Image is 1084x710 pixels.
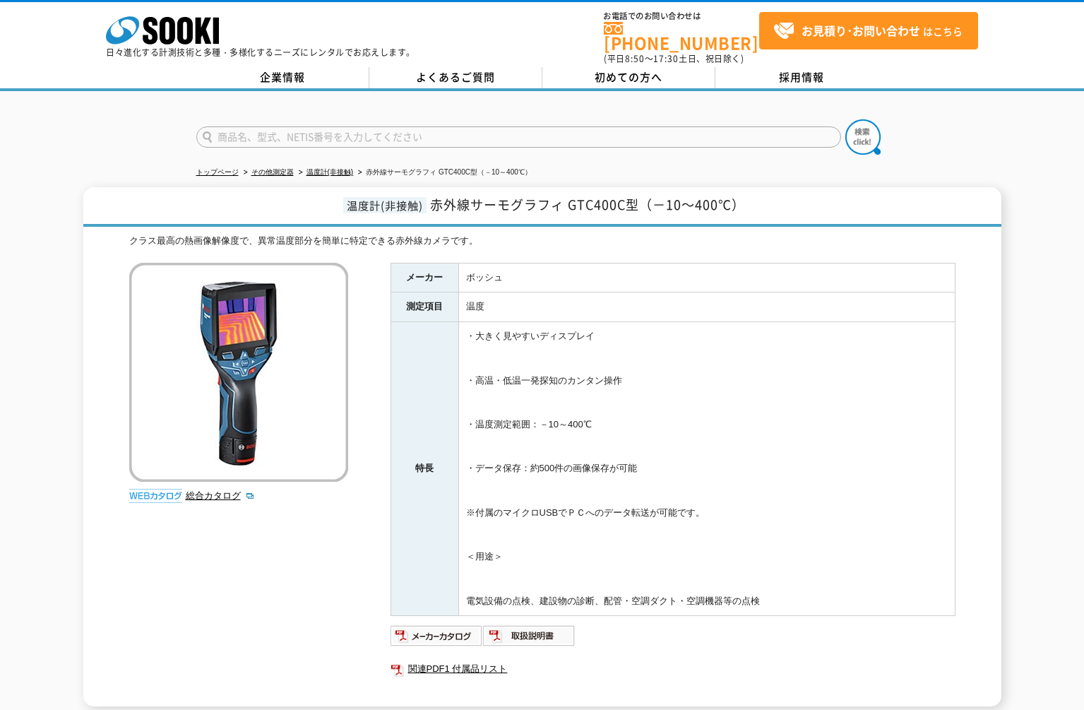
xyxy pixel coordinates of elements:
[595,69,662,85] span: 初めての方へ
[391,322,458,616] th: 特長
[715,67,888,88] a: 採用情報
[625,52,645,65] span: 8:50
[355,165,532,180] li: 赤外線サーモグラフィ GTC400C型（－10～400℃）
[759,12,978,49] a: お見積り･お問い合わせはこちら
[196,67,369,88] a: 企業情報
[106,48,415,57] p: 日々進化する計測技術と多種・多様化するニーズにレンタルでお応えします。
[458,292,955,322] td: 温度
[458,263,955,292] td: ボッシュ
[129,263,348,482] img: 赤外線サーモグラフィ GTC400C型（－10～400℃）
[196,126,841,148] input: 商品名、型式、NETIS番号を入力してください
[802,22,920,39] strong: お見積り･お問い合わせ
[430,195,745,214] span: 赤外線サーモグラフィ GTC400C型（－10～400℃）
[773,20,963,42] span: はこちら
[129,234,955,249] div: クラス最高の熱画像解像度で、異常温度部分を簡単に特定できる赤外線カメラです。
[343,197,427,213] span: 温度計(非接触)
[391,292,458,322] th: 測定項目
[604,12,759,20] span: お電話でのお問い合わせは
[483,625,576,647] img: 取扱説明書
[845,119,881,155] img: btn_search.png
[186,490,255,501] a: 総合カタログ
[391,625,483,647] img: メーカーカタログ
[483,634,576,645] a: 取扱説明書
[542,67,715,88] a: 初めての方へ
[129,489,182,503] img: webカタログ
[251,168,294,176] a: その他測定器
[458,322,955,616] td: ・大きく見やすいディスプレイ ・高温・低温一発探知のカンタン操作 ・温度測定範囲：－10～400℃ ・データ保存：約500件の画像保存が可能 ※付属のマイクロUSBでＰＣへのデータ転送が可能です...
[391,263,458,292] th: メーカー
[369,67,542,88] a: よくあるご質問
[653,52,679,65] span: 17:30
[604,22,759,51] a: [PHONE_NUMBER]
[196,168,239,176] a: トップページ
[391,634,483,645] a: メーカーカタログ
[391,660,955,678] a: 関連PDF1 付属品リスト
[604,52,744,65] span: (平日 ～ 土日、祝日除く)
[306,168,354,176] a: 温度計(非接触)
